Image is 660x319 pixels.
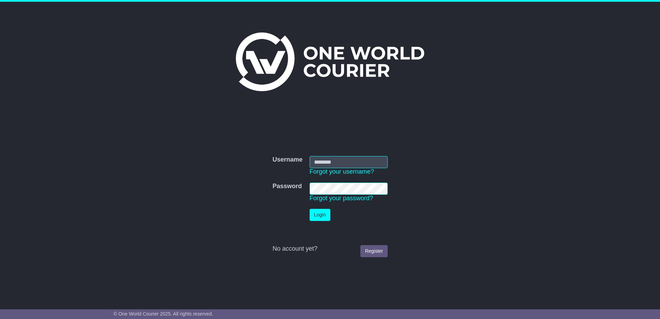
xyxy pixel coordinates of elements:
img: One World [236,32,424,91]
label: Username [272,156,302,164]
a: Register [360,245,387,257]
a: Forgot your password? [310,195,373,202]
span: © One World Courier 2025. All rights reserved. [114,311,213,317]
button: Login [310,209,330,221]
label: Password [272,183,302,190]
a: Forgot your username? [310,168,374,175]
div: No account yet? [272,245,387,253]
